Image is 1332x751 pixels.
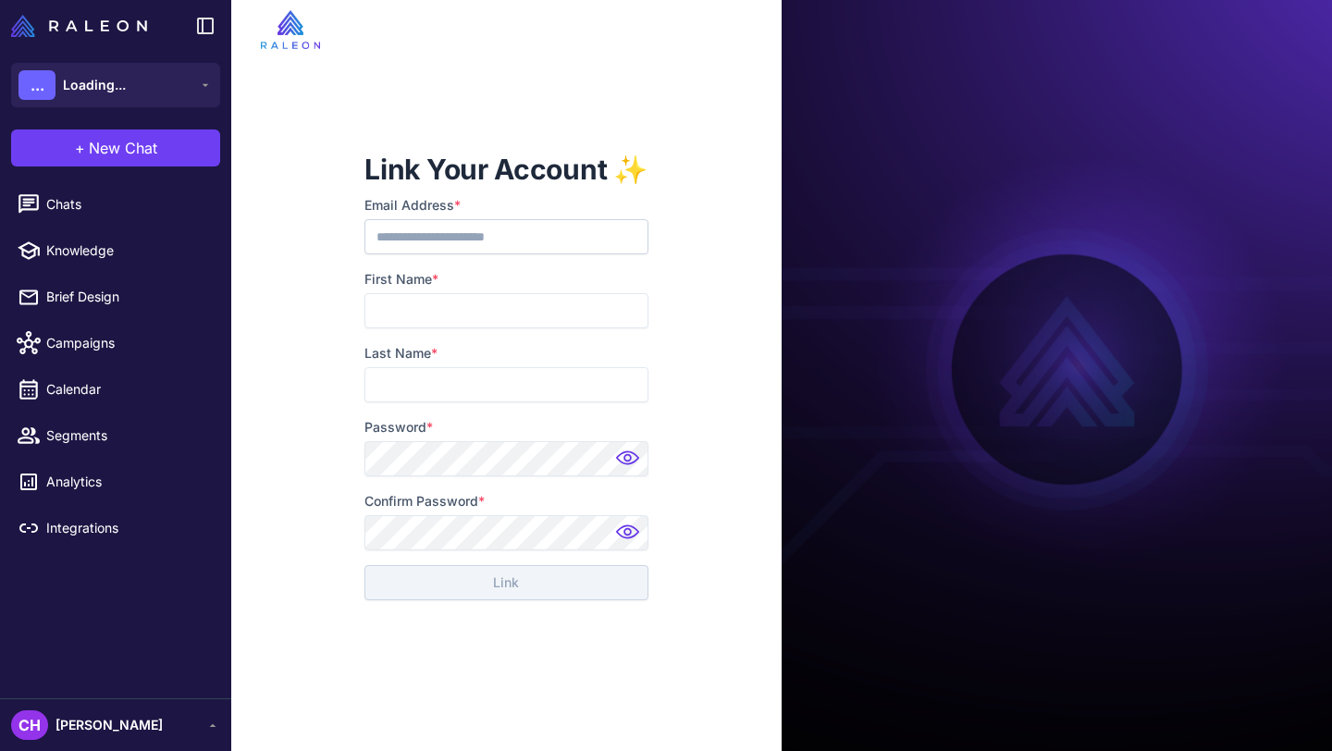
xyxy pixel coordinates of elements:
[611,445,648,482] img: Password hidden
[364,491,647,511] label: Confirm Password
[75,137,85,159] span: +
[46,287,209,307] span: Brief Design
[18,70,55,100] div: ...
[11,15,154,37] a: Raleon Logo
[46,425,209,446] span: Segments
[46,333,209,353] span: Campaigns
[364,417,647,437] label: Password
[11,63,220,107] button: ...Loading...
[11,710,48,740] div: CH
[63,75,126,95] span: Loading...
[261,10,320,49] img: raleon-logo-whitebg.9aac0268.jpg
[46,379,209,400] span: Calendar
[364,195,647,215] label: Email Address
[46,518,209,538] span: Integrations
[89,137,157,159] span: New Chat
[364,343,647,363] label: Last Name
[46,194,209,215] span: Chats
[364,269,647,289] label: First Name
[364,565,647,600] button: Link
[7,416,224,455] a: Segments
[7,277,224,316] a: Brief Design
[7,509,224,548] a: Integrations
[7,370,224,409] a: Calendar
[55,715,163,735] span: [PERSON_NAME]
[364,151,647,188] h1: Link Your Account ✨
[46,472,209,492] span: Analytics
[611,519,648,556] img: Password hidden
[7,231,224,270] a: Knowledge
[11,15,147,37] img: Raleon Logo
[11,129,220,166] button: +New Chat
[7,324,224,363] a: Campaigns
[7,462,224,501] a: Analytics
[7,185,224,224] a: Chats
[46,240,209,261] span: Knowledge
